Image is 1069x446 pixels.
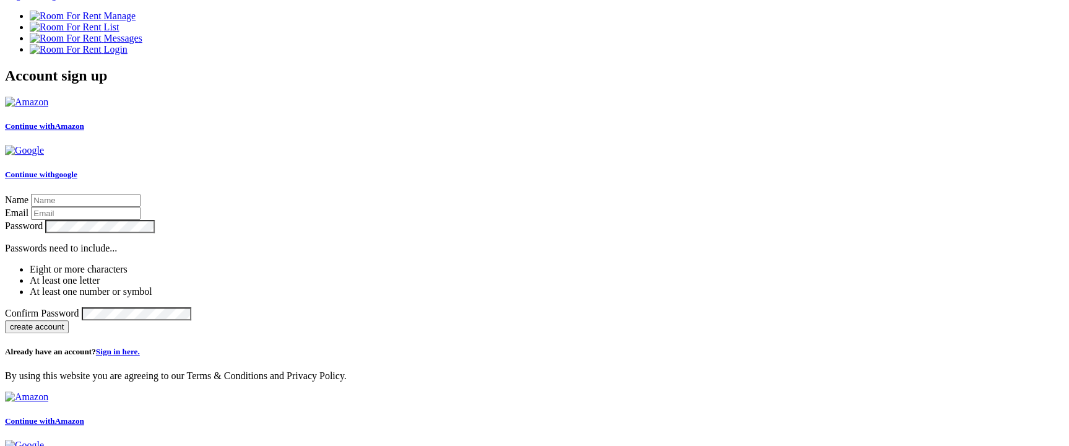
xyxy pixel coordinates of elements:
img: Amazon [5,391,48,403]
a: Continue withAmazon [5,97,1064,131]
a: List [30,22,119,32]
p: By using this website you are agreeing to our Terms & Conditions and Privacy Policy. [5,370,1064,382]
span: Continue with [5,170,55,179]
h5: google [5,170,1064,180]
h5: Already have an account? [5,347,1064,357]
img: Room For Rent [30,11,102,22]
label: Name [5,195,28,205]
label: Confirm Password [5,308,79,318]
label: Password [5,221,43,231]
p: Passwords need to include... [5,243,1064,254]
li: Eight or more characters [30,264,1064,275]
img: Room For Rent [30,22,102,33]
img: Google [5,145,44,156]
span: Continue with [5,121,55,131]
a: Continue withgoogle [5,145,1064,180]
h2: Account sign up [5,68,1064,84]
span: Messages [104,33,142,43]
a: Manage [30,11,136,21]
h5: Amazon [5,416,1064,426]
img: Room For Rent [30,33,102,44]
label: Email [5,208,28,218]
span: Continue with [5,416,55,426]
h5: Amazon [5,121,1064,131]
span: List [104,22,119,32]
a: Login [30,44,128,55]
img: Amazon [5,97,48,108]
input: create account [5,320,69,333]
img: Room For Rent [30,44,102,55]
input: Email [31,207,141,220]
input: Name [31,194,141,207]
a: Continue withAmazon [5,391,1064,426]
span: Login [104,44,128,55]
a: Messages [30,33,142,43]
span: Manage [104,11,136,21]
li: At least one letter [30,275,1064,286]
a: Sign in here. [96,347,140,356]
li: At least one number or symbol [30,286,1064,297]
